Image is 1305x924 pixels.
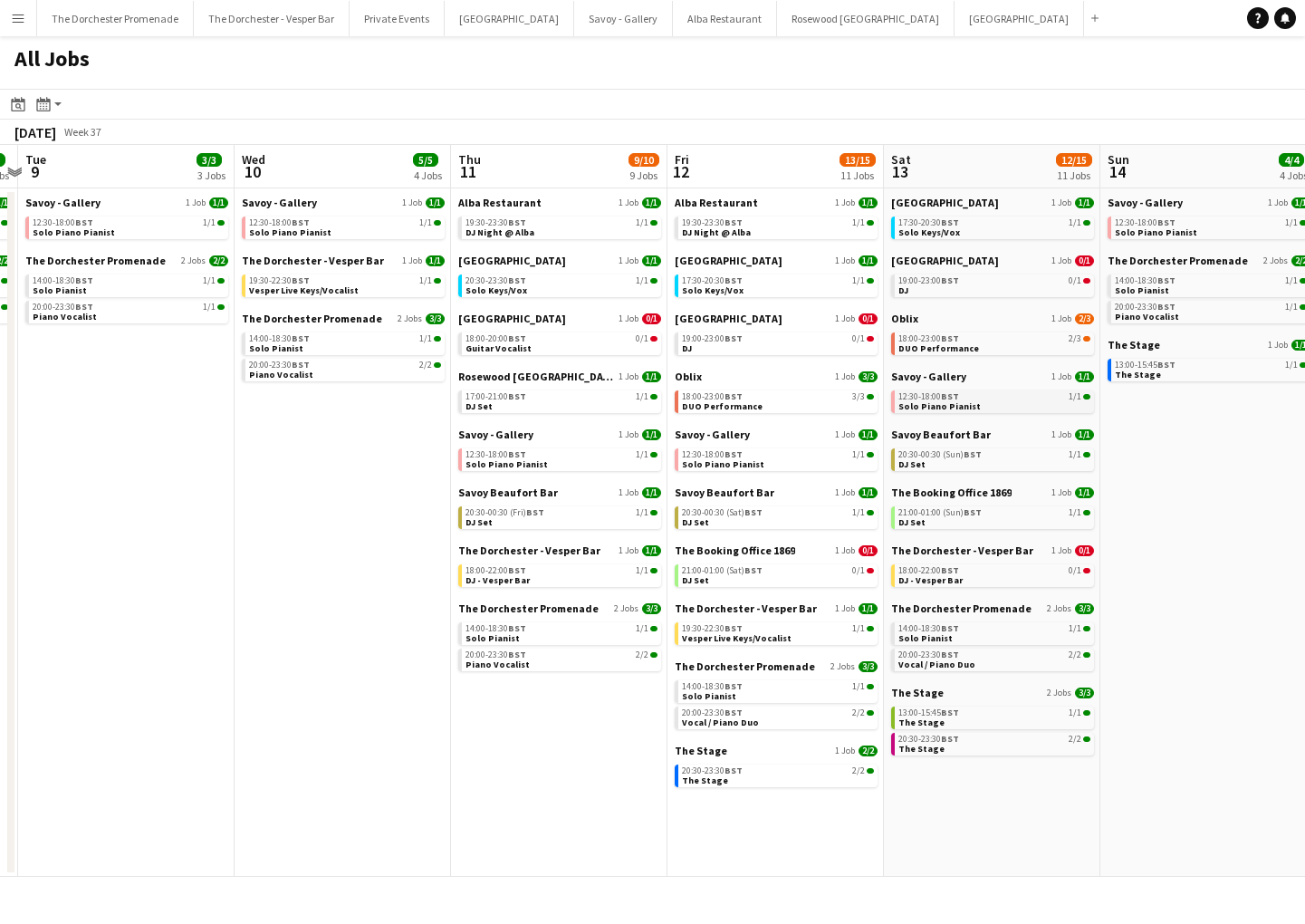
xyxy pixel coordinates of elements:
[724,390,743,402] span: BST
[1115,311,1179,322] span: Piano Vocalist
[33,276,93,285] span: 14:00-18:30
[898,392,959,401] span: 12:30-18:00
[891,544,1094,557] a: The Dorchester - Vesper Bar1 Job0/1
[1115,218,1175,227] span: 12:30-18:00
[682,217,874,237] a: 19:30-23:30BST1/1DJ Night @ Alba
[682,218,743,227] span: 19:30-23:30
[898,218,959,227] span: 17:30-20:30
[898,458,926,470] span: DJ Set
[898,516,926,528] span: DJ Set
[636,392,648,401] span: 1/1
[682,276,743,285] span: 17:30-20:30
[619,313,638,324] span: 1 Job
[835,429,855,440] span: 1 Job
[458,486,661,544] div: Savoy Beaufort Bar1 Job1/120:30-00:30 (Fri)BST1/1DJ Set
[1075,255,1094,266] span: 0/1
[25,196,228,209] a: Savoy - Gallery1 Job1/1
[465,342,532,354] span: Guitar Vocalist
[1115,361,1175,370] span: 13:00-15:45
[465,217,657,237] a: 19:30-23:30BST1/1DJ Night @ Alba
[249,284,359,296] span: Vesper Live Keys/Vocalist
[249,226,331,238] span: Solo Piano Pianist
[242,196,445,254] div: Savoy - Gallery1 Job1/112:30-18:00BST1/1Solo Piano Pianist
[1051,429,1071,440] span: 1 Job
[636,508,648,517] span: 1/1
[209,197,228,208] span: 1/1
[898,276,959,285] span: 19:00-23:00
[852,392,865,401] span: 3/3
[675,254,878,267] a: [GEOGRAPHIC_DATA]1 Job1/1
[465,284,527,296] span: Solo Keys/Vox
[33,301,225,322] a: 20:00-23:30BST1/1Piano Vocalist
[242,312,445,325] a: The Dorchester Promenade2 Jobs3/3
[675,370,878,383] a: Oblix1 Job3/3
[898,508,982,517] span: 21:00-01:00 (Sun)
[891,312,918,325] span: Oblix
[419,361,432,370] span: 2/2
[1108,338,1160,351] span: The Stage
[458,428,661,441] a: Savoy - Gallery1 Job1/1
[852,508,865,517] span: 1/1
[249,361,310,370] span: 20:00-23:30
[835,255,855,266] span: 1 Job
[292,359,310,371] span: BST
[891,370,966,383] span: Savoy - Gallery
[675,370,878,428] div: Oblix1 Job3/318:00-23:00BST3/3DUO Performance
[1285,276,1298,285] span: 1/1
[619,197,638,208] span: 1 Job
[1069,508,1081,517] span: 1/1
[25,196,228,254] div: Savoy - Gallery1 Job1/112:30-18:00BST1/1Solo Piano Pianist
[964,448,982,460] span: BST
[242,196,445,209] a: Savoy - Gallery1 Job1/1
[1051,313,1071,324] span: 1 Job
[33,218,93,227] span: 12:30-18:00
[75,217,93,228] span: BST
[642,429,661,440] span: 1/1
[682,226,751,238] span: DJ Night @ Alba
[675,428,878,486] div: Savoy - Gallery1 Job1/112:30-18:00BST1/1Solo Piano Pianist
[682,334,743,343] span: 19:00-23:00
[852,276,865,285] span: 1/1
[458,196,661,254] div: Alba Restaurant1 Job1/119:30-23:30BST1/1DJ Night @ Alba
[574,1,673,36] button: Savoy - Gallery
[1075,429,1094,440] span: 1/1
[33,274,225,295] a: 14:00-18:30BST1/1Solo Pianist
[675,486,774,499] span: Savoy Beaufort Bar
[1108,196,1183,209] span: Savoy - Gallery
[465,226,534,238] span: DJ Night @ Alba
[642,313,661,324] span: 0/1
[941,332,959,344] span: BST
[1108,254,1248,267] span: The Dorchester Promenade
[1115,276,1175,285] span: 14:00-18:30
[675,428,878,441] a: Savoy - Gallery1 Job1/1
[675,196,878,209] a: Alba Restaurant1 Job1/1
[1075,545,1094,556] span: 0/1
[642,255,661,266] span: 1/1
[682,400,763,412] span: DUO Performance
[619,487,638,498] span: 1 Job
[1069,276,1081,285] span: 0/1
[1075,487,1094,498] span: 1/1
[249,342,303,354] span: Solo Pianist
[682,458,764,470] span: Solo Piano Pianist
[682,274,874,295] a: 17:30-20:30BST1/1Solo Keys/Vox
[458,312,566,325] span: NYX Hotel
[1263,255,1288,266] span: 2 Jobs
[465,508,544,517] span: 20:30-00:30 (Fri)
[508,217,526,228] span: BST
[682,284,744,296] span: Solo Keys/Vox
[964,506,982,518] span: BST
[186,197,206,208] span: 1 Job
[898,390,1090,411] a: 12:30-18:00BST1/1Solo Piano Pianist
[636,218,648,227] span: 1/1
[33,303,93,312] span: 20:00-23:30
[941,390,959,402] span: BST
[181,255,206,266] span: 2 Jobs
[33,217,225,237] a: 12:30-18:00BST1/1Solo Piano Pianist
[777,1,955,36] button: Rosewood [GEOGRAPHIC_DATA]
[675,544,795,557] span: The Booking Office 1869
[458,370,661,383] a: Rosewood [GEOGRAPHIC_DATA]1 Job1/1
[675,254,782,267] span: Goring Hotel
[1115,369,1161,380] span: The Stage
[25,196,101,209] span: Savoy - Gallery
